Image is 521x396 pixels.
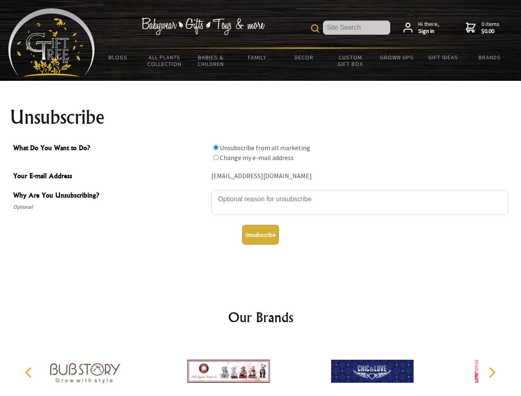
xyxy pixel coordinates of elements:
strong: $0.00 [481,28,500,35]
a: Brands [467,49,513,66]
h1: Unsubscribe [10,107,512,127]
img: Babywear - Gifts - Toys & more [141,18,265,35]
span: Why Are You Unsubscribing? [13,190,207,202]
h2: Our Brands [17,307,505,327]
a: Babies & Children [188,49,234,73]
img: Babyware - Gifts - Toys and more... [8,8,95,77]
label: Change my e-mail address [220,153,294,162]
a: Gift Ideas [420,49,467,66]
img: product search [311,24,319,33]
div: [EMAIL_ADDRESS][DOMAIN_NAME] [211,170,508,183]
a: Decor [281,49,327,66]
input: What Do You Want to Do? [213,155,219,160]
textarea: Why Are You Unsubscribing? [211,190,508,215]
a: BLOGS [95,49,141,66]
button: Next [483,363,501,382]
button: Unsubscribe [242,225,279,245]
input: Site Search [323,21,390,35]
span: Optional [13,202,207,212]
a: Custom Gift Box [327,49,374,73]
span: Your E-mail Address [13,171,207,183]
span: 0 items [481,20,500,35]
a: All Plants Collection [141,49,188,73]
label: Unsubscribe from all marketing [220,144,310,152]
span: What Do You Want to Do? [13,143,207,155]
a: Grown Ups [373,49,420,66]
input: What Do You Want to Do? [213,145,219,150]
strong: Sign in [418,28,439,35]
a: Hi there,Sign in [403,21,439,35]
span: Hi there, [418,21,439,35]
button: Previous [21,363,39,382]
a: Family [234,49,281,66]
a: 0 items$0.00 [466,21,500,35]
